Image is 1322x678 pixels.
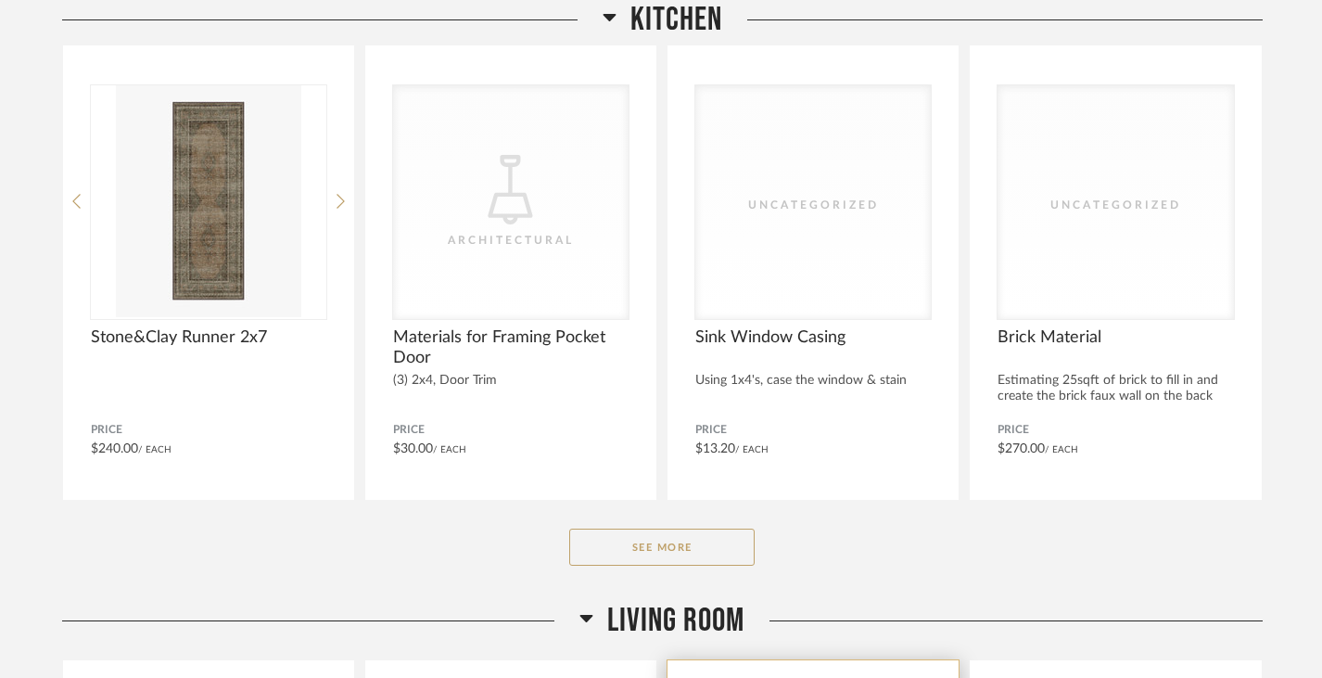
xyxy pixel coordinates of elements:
span: $30.00 [393,442,433,455]
span: / Each [138,445,172,454]
span: Price [695,423,931,438]
span: Price [91,423,326,438]
span: $270.00 [998,442,1045,455]
div: Estimating 25sqft of brick to fill in and create the brick faux wall on the back w... [998,373,1233,420]
span: Living Room [607,601,744,641]
span: Sink Window Casing [695,327,931,348]
div: (3) 2x4, Door Trim [393,373,629,389]
span: Price [998,423,1233,438]
div: Uncategorized [720,196,906,214]
button: See More [569,529,755,566]
span: / Each [433,445,466,454]
span: Stone&Clay Runner 2x7 [91,327,326,348]
span: / Each [735,445,769,454]
span: / Each [1045,445,1078,454]
span: $240.00 [91,442,138,455]
span: Brick Material [998,327,1233,348]
img: undefined [91,85,326,317]
div: Uncategorized [1023,196,1208,214]
span: $13.20 [695,442,735,455]
div: Architectural [418,231,604,249]
span: Price [393,423,629,438]
div: Using 1x4's, case the window & stain [695,373,931,389]
span: Materials for Framing Pocket Door [393,327,629,368]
